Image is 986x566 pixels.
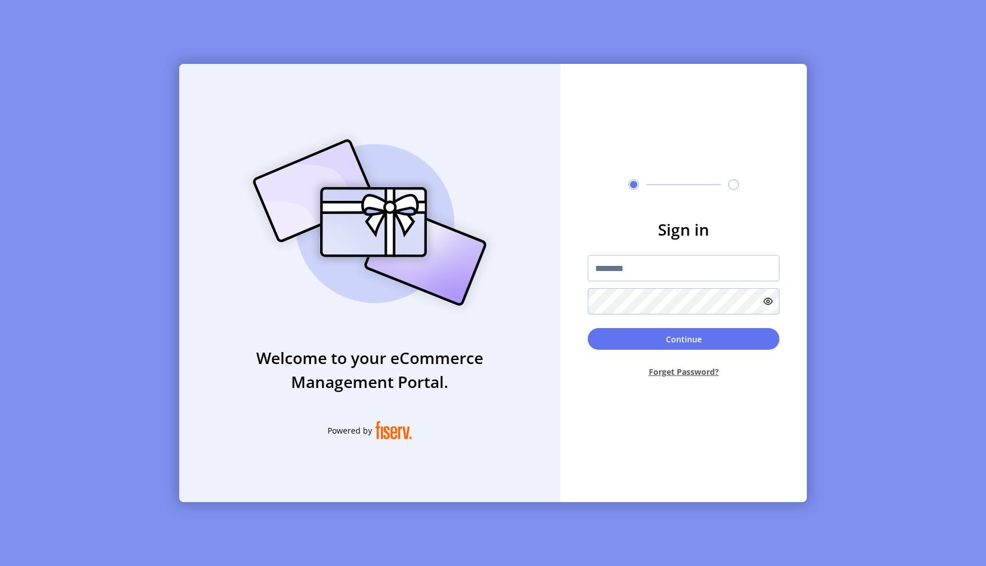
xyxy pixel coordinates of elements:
h3: Welcome to your eCommerce Management Portal. [179,346,560,394]
h3: Sign in [588,217,779,241]
button: Continue [588,328,779,350]
button: Forget Password? [588,357,779,387]
span: Powered by [328,424,372,436]
img: card_Illustration.svg [236,127,504,318]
